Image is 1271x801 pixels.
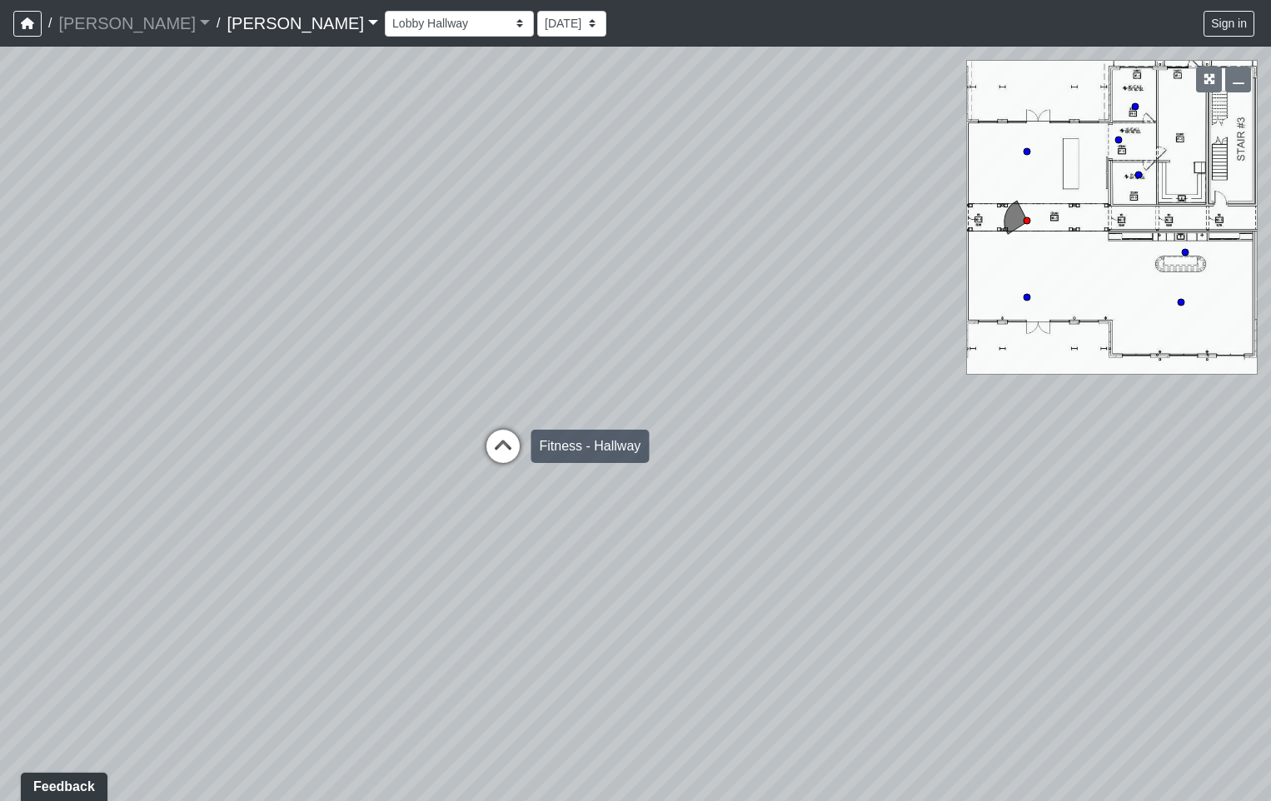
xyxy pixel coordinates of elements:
[58,7,210,40] a: [PERSON_NAME]
[210,7,227,40] span: /
[1204,11,1254,37] button: Sign in
[42,7,58,40] span: /
[12,768,111,801] iframe: Ybug feedback widget
[227,7,378,40] a: [PERSON_NAME]
[531,430,649,463] div: Fitness - Hallway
